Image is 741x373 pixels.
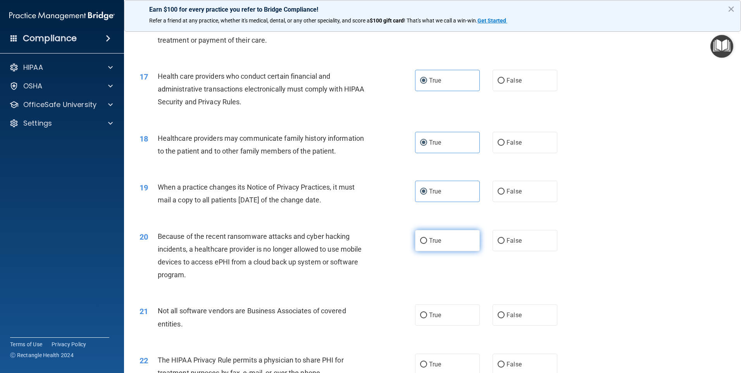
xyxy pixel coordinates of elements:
[23,100,97,109] p: OfficeSafe University
[727,3,735,15] button: Close
[140,232,148,242] span: 20
[10,340,42,348] a: Terms of Use
[10,351,74,359] span: Ⓒ Rectangle Health 2024
[420,189,427,195] input: True
[429,77,441,84] span: True
[23,119,52,128] p: Settings
[158,72,365,106] span: Health care providers who conduct certain financial and administrative transactions electronicall...
[9,100,113,109] a: OfficeSafe University
[420,362,427,368] input: True
[158,307,346,328] span: Not all software vendors are Business Associates of covered entities.
[370,17,404,24] strong: $100 gift card
[507,311,522,319] span: False
[507,188,522,195] span: False
[140,72,148,81] span: 17
[420,313,427,318] input: True
[507,139,522,146] span: False
[420,238,427,244] input: True
[149,6,716,13] p: Earn $100 for every practice you refer to Bridge Compliance!
[52,340,86,348] a: Privacy Policy
[9,63,113,72] a: HIPAA
[23,33,77,44] h4: Compliance
[429,188,441,195] span: True
[498,238,505,244] input: False
[23,63,43,72] p: HIPAA
[158,10,364,44] span: If the patient does not object, you can share or discuss their health information with family mem...
[429,361,441,368] span: True
[140,356,148,365] span: 22
[404,17,477,24] span: ! That's what we call a win-win.
[9,119,113,128] a: Settings
[429,139,441,146] span: True
[429,311,441,319] span: True
[158,232,362,279] span: Because of the recent ransomware attacks and cyber hacking incidents, a healthcare provider is no...
[140,134,148,143] span: 18
[498,313,505,318] input: False
[477,17,507,24] a: Get Started
[498,78,505,84] input: False
[498,362,505,368] input: False
[507,361,522,368] span: False
[140,307,148,316] span: 21
[23,81,43,91] p: OSHA
[9,81,113,91] a: OSHA
[140,183,148,192] span: 19
[477,17,506,24] strong: Get Started
[507,237,522,244] span: False
[498,189,505,195] input: False
[149,17,370,24] span: Refer a friend at any practice, whether it's medical, dental, or any other speciality, and score a
[158,183,355,204] span: When a practice changes its Notice of Privacy Practices, it must mail a copy to all patients [DAT...
[420,78,427,84] input: True
[507,77,522,84] span: False
[158,134,364,155] span: Healthcare providers may communicate family history information to the patient and to other famil...
[9,8,115,24] img: PMB logo
[420,140,427,146] input: True
[498,140,505,146] input: False
[429,237,441,244] span: True
[710,35,733,58] button: Open Resource Center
